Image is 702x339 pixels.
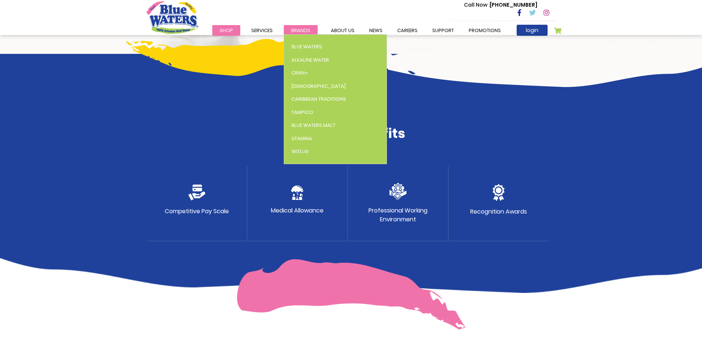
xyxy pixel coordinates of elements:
[291,83,346,90] span: [DEMOGRAPHIC_DATA]
[165,207,229,216] p: Competitive Pay Scale
[147,125,556,141] h4: Perks & Benefits
[220,27,233,34] span: Shop
[291,122,335,129] span: Blue Waters Malt
[291,56,329,63] span: Alkaline Water
[188,184,205,201] img: credit-card.png
[464,1,490,8] span: Call Now :
[291,109,313,116] span: Tampico
[362,25,390,36] a: News
[464,1,537,9] p: [PHONE_NUMBER]
[291,135,312,142] span: Stamina
[324,25,362,36] a: about us
[425,25,461,36] a: support
[470,207,527,216] p: Recognition Awards
[271,206,324,215] p: Medical Allowance
[291,96,346,103] span: Caribbean Traditions
[461,25,508,36] a: Promotions
[237,259,465,330] img: benefit-pink-curve.png
[126,36,307,76] img: career-yellow-bar.png
[251,27,273,34] span: Services
[390,25,425,36] a: careers
[492,184,505,201] img: medal.png
[291,148,309,155] span: WitLuv
[310,38,702,87] img: career-intro-art.png
[291,69,308,76] span: Cran+
[369,206,427,224] p: Professional Working Environment
[291,27,310,34] span: Brands
[390,183,406,200] img: team.png
[291,43,322,50] span: Blue Waters
[291,186,303,200] img: protect.png
[147,1,198,34] a: store logo
[517,25,548,36] a: login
